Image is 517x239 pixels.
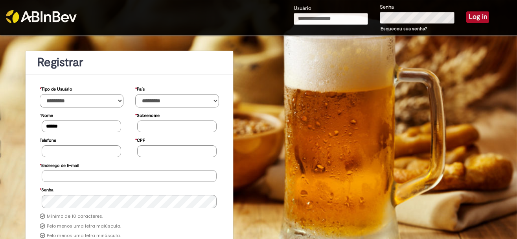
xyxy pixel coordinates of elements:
label: Telefone [40,134,56,145]
label: CPF [135,134,145,145]
label: País [135,83,145,94]
label: Endereço de E-mail [40,159,79,170]
label: Senha [380,4,394,11]
label: Mínimo de 10 caracteres. [47,213,103,220]
label: Nome [40,109,53,120]
img: ABInbev-white.png [6,10,77,23]
label: Tipo de Usuário [40,83,72,94]
label: Sobrenome [135,109,160,120]
button: Log in [466,11,489,22]
a: Esqueceu sua senha? [381,26,427,32]
label: Pelo menos uma letra minúscula. [47,233,121,239]
label: Senha [40,183,53,195]
h1: Registrar [37,56,221,69]
label: Usuário [294,5,311,12]
label: Pelo menos uma letra maiúscula. [47,223,121,230]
